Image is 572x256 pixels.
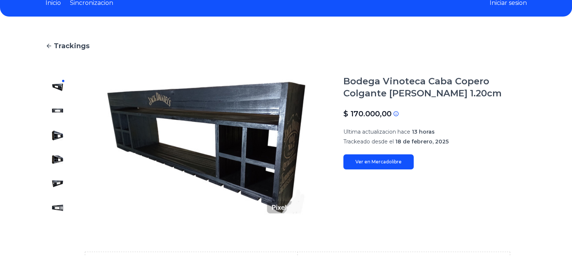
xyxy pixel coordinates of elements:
[52,81,64,93] img: Bodega Vinoteca Caba Copero Colgante De Madera 1.20cm
[52,178,64,190] img: Bodega Vinoteca Caba Copero Colgante De Madera 1.20cm
[343,128,410,135] span: Ultima actualizacion hace
[343,108,391,119] p: $ 170.000,00
[343,75,527,99] h1: Bodega Vinoteca Caba Copero Colgante [PERSON_NAME] 1.20cm
[52,105,64,117] img: Bodega Vinoteca Caba Copero Colgante De Madera 1.20cm
[343,154,414,169] a: Ver en Mercadolibre
[52,154,64,166] img: Bodega Vinoteca Caba Copero Colgante De Madera 1.20cm
[343,138,394,145] span: Trackeado desde el
[85,75,328,220] img: Bodega Vinoteca Caba Copero Colgante De Madera 1.20cm
[54,41,90,51] span: Trackings
[46,41,527,51] a: Trackings
[52,202,64,214] img: Bodega Vinoteca Caba Copero Colgante De Madera 1.20cm
[412,128,435,135] span: 13 horas
[395,138,449,145] span: 18 de febrero, 2025
[52,130,64,142] img: Bodega Vinoteca Caba Copero Colgante De Madera 1.20cm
